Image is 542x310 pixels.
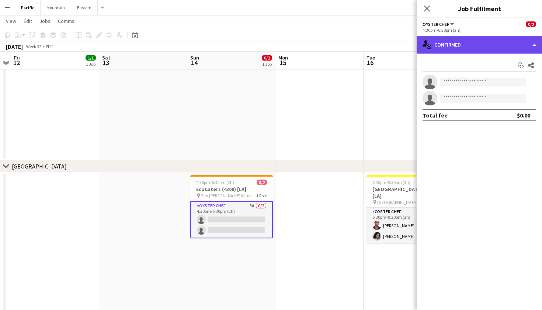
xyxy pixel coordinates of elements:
[417,4,542,13] h3: Job Fulfilment
[39,18,51,24] span: Jobs
[423,112,448,119] div: Total fee
[365,58,375,67] span: 16
[71,0,98,15] button: Eastern
[190,201,273,238] app-card-role: Oyster Chef5A0/24:30pm-6:30pm (2h)
[86,55,96,61] span: 1/1
[366,208,449,243] app-card-role: Oyster Chef2/26:30pm-9:30pm (3h)[PERSON_NAME][PERSON_NAME]
[101,58,110,67] span: 13
[201,193,256,198] span: San [PERSON_NAME] Winery ([GEOGRAPHIC_DATA], [GEOGRAPHIC_DATA])
[3,16,19,26] a: View
[423,27,536,33] div: 4:30pm-6:30pm (2h)
[55,16,77,26] a: Comms
[13,58,20,67] span: 12
[14,54,20,61] span: Fri
[277,58,288,67] span: 15
[190,186,273,193] h3: EcoCaters (4309) [LA]
[21,16,35,26] a: Edit
[24,44,43,49] span: Week 37
[417,36,542,54] div: Confirmed
[423,21,449,27] span: Oyster Chef
[46,44,53,49] div: PDT
[366,175,449,243] app-job-card: 6:30pm-9:30pm (3h)2/2[GEOGRAPHIC_DATA] (4269) [LA] [GEOGRAPHIC_DATA] - [PERSON_NAME] ([GEOGRAPHIC...
[86,61,95,67] div: 1 Job
[102,54,110,61] span: Sat
[423,21,455,27] button: Oyster Chef
[278,54,288,61] span: Mon
[372,180,410,185] span: 6:30pm-9:30pm (3h)
[37,16,53,26] a: Jobs
[257,180,267,185] span: 0/2
[12,163,67,170] div: [GEOGRAPHIC_DATA]
[189,58,199,67] span: 14
[256,193,267,198] span: 1 Role
[190,175,273,238] app-job-card: 4:30pm-6:30pm (2h)0/2EcoCaters (4309) [LA] San [PERSON_NAME] Winery ([GEOGRAPHIC_DATA], [GEOGRAPH...
[366,186,449,199] h3: [GEOGRAPHIC_DATA] (4269) [LA]
[41,0,71,15] button: Mountain
[366,54,375,61] span: Tue
[377,200,432,205] span: [GEOGRAPHIC_DATA] - [PERSON_NAME] ([GEOGRAPHIC_DATA], [GEOGRAPHIC_DATA])
[24,18,32,24] span: Edit
[262,61,272,67] div: 1 Job
[58,18,74,24] span: Comms
[15,0,41,15] button: Pacific
[190,54,199,61] span: Sun
[196,180,234,185] span: 4:30pm-6:30pm (2h)
[517,112,530,119] div: $0.00
[6,43,23,50] div: [DATE]
[262,55,272,61] span: 0/2
[6,18,16,24] span: View
[526,21,536,27] span: 0/2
